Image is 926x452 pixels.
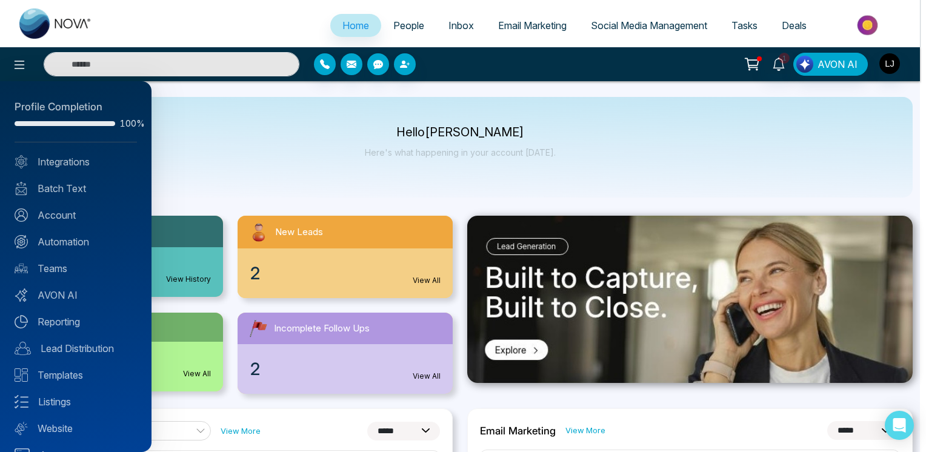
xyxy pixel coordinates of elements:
a: Integrations [15,155,137,169]
a: Automation [15,234,137,249]
img: Integrated.svg [15,155,28,168]
a: Batch Text [15,181,137,196]
img: Templates.svg [15,368,28,382]
img: Avon-AI.svg [15,288,28,302]
div: Open Intercom Messenger [885,411,914,440]
a: AVON AI [15,288,137,302]
img: Reporting.svg [15,315,28,328]
a: Teams [15,261,137,276]
a: Listings [15,394,137,409]
a: Templates [15,368,137,382]
div: Profile Completion [15,99,137,115]
a: Lead Distribution [15,341,137,356]
img: Automation.svg [15,235,28,248]
img: Account.svg [15,208,28,222]
img: Listings.svg [15,395,28,408]
a: Website [15,421,137,436]
a: Account [15,208,137,222]
span: 100% [120,119,137,128]
img: team.svg [15,262,28,275]
img: Website.svg [15,422,28,435]
img: batch_text_white.png [15,182,28,195]
img: Lead-dist.svg [15,342,31,355]
a: Reporting [15,314,137,329]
